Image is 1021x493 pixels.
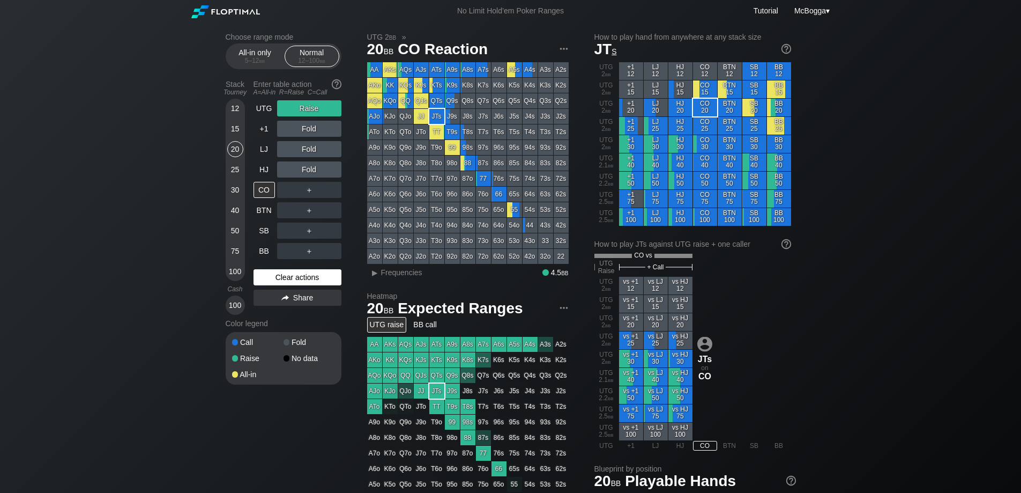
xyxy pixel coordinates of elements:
[460,202,475,217] div: 85o
[383,202,398,217] div: K5o
[445,233,460,248] div: 93o
[693,99,717,116] div: CO 20
[476,187,491,202] div: 76o
[718,190,742,208] div: BTN 75
[366,32,398,42] span: UTG 2
[233,57,278,64] div: 5 – 12
[389,33,396,41] span: bb
[644,99,668,116] div: LJ 20
[429,218,444,233] div: T4o
[227,121,243,137] div: 15
[445,78,460,93] div: K9s
[605,107,611,114] span: bb
[445,187,460,202] div: 96o
[414,109,429,124] div: JJ
[277,202,341,218] div: ＋
[668,208,692,226] div: HJ 100
[767,190,791,208] div: BB 75
[608,180,614,187] span: bb
[254,76,341,100] div: Enter table action
[414,218,429,233] div: J4o
[767,135,791,153] div: BB 30
[594,99,618,116] div: UTG 2
[254,141,275,157] div: LJ
[644,80,668,98] div: LJ 15
[491,233,506,248] div: 63o
[460,187,475,202] div: 86o
[383,78,398,93] div: KK
[668,62,692,80] div: HJ 12
[718,153,742,171] div: BTN 40
[538,78,553,93] div: K3s
[523,233,538,248] div: 43o
[794,6,826,15] span: McBogga
[693,190,717,208] div: CO 75
[491,218,506,233] div: 64o
[785,475,797,487] img: help.32db89a4.svg
[594,153,618,171] div: UTG 2.1
[718,135,742,153] div: BTN 30
[191,5,260,18] img: Floptimal logo
[554,78,569,93] div: K2s
[594,208,618,226] div: UTG 2.5
[383,140,398,155] div: K9o
[767,99,791,116] div: BB 20
[277,100,341,116] div: Raise
[718,172,742,189] div: BTN 50
[523,124,538,139] div: T4s
[429,187,444,202] div: T6o
[367,78,382,93] div: AKo
[644,190,668,208] div: LJ 75
[460,124,475,139] div: T8s
[254,161,275,178] div: HJ
[554,187,569,202] div: 62s
[383,62,398,77] div: AKs
[668,135,692,153] div: HJ 30
[507,218,522,233] div: 54o
[742,62,766,80] div: SB 12
[476,156,491,171] div: 87s
[693,135,717,153] div: CO 30
[367,109,382,124] div: AJo
[767,172,791,189] div: BB 50
[554,156,569,171] div: 82s
[523,156,538,171] div: 84s
[227,243,243,259] div: 75
[668,172,692,189] div: HJ 50
[605,143,611,151] span: bb
[476,78,491,93] div: K7s
[491,156,506,171] div: 86s
[414,140,429,155] div: J9o
[227,141,243,157] div: 20
[367,140,382,155] div: A9o
[445,93,460,108] div: Q9s
[398,140,413,155] div: Q9o
[742,153,766,171] div: SB 40
[742,135,766,153] div: SB 30
[398,62,413,77] div: AQs
[538,62,553,77] div: A3s
[384,45,394,56] span: bb
[414,187,429,202] div: J6o
[523,202,538,217] div: 54s
[491,171,506,186] div: 76s
[594,135,618,153] div: UTG 2
[476,171,491,186] div: 77
[644,172,668,189] div: LJ 50
[460,218,475,233] div: 84o
[445,202,460,217] div: 95o
[644,208,668,226] div: LJ 100
[668,117,692,135] div: HJ 25
[414,156,429,171] div: J8o
[289,57,334,64] div: 12 – 100
[668,190,692,208] div: HJ 75
[742,99,766,116] div: SB 20
[507,124,522,139] div: T5s
[429,93,444,108] div: QTs
[523,62,538,77] div: A4s
[619,80,643,98] div: +1 15
[693,117,717,135] div: CO 25
[523,187,538,202] div: 64s
[383,109,398,124] div: KJo
[398,156,413,171] div: Q8o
